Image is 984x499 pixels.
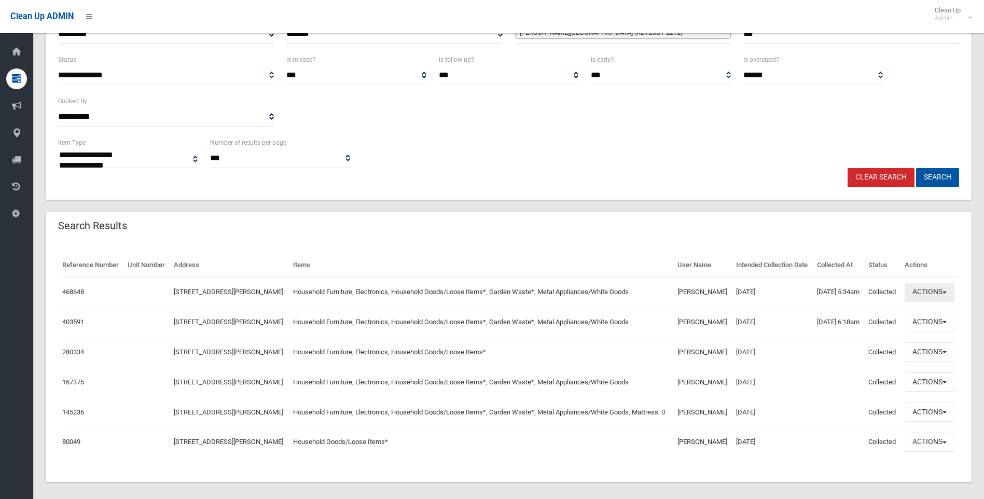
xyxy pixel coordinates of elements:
[813,307,864,337] td: [DATE] 6:18am
[732,337,813,367] td: [DATE]
[289,427,673,456] td: Household Goods/Loose Items*
[123,254,170,277] th: Unit Number
[673,337,732,367] td: [PERSON_NAME]
[673,254,732,277] th: User Name
[916,168,959,187] button: Search
[732,277,813,307] td: [DATE]
[864,337,900,367] td: Collected
[289,307,673,337] td: Household Furniture, Electronics, Household Goods/Loose Items*, Garden Waste*, Metal Appliances/W...
[905,403,954,422] button: Actions
[732,397,813,427] td: [DATE]
[930,6,971,22] span: Clean Up
[732,254,813,277] th: Intended Collection Date
[732,427,813,456] td: [DATE]
[439,54,474,65] label: Is follow up?
[864,397,900,427] td: Collected
[62,438,80,446] a: 80049
[864,307,900,337] td: Collected
[900,254,959,277] th: Actions
[591,54,614,65] label: Is early?
[62,288,84,296] a: 468648
[58,254,123,277] th: Reference Number
[673,307,732,337] td: [PERSON_NAME]
[174,378,283,386] a: [STREET_ADDRESS][PERSON_NAME]
[62,348,84,356] a: 280334
[62,378,84,386] a: 167375
[289,277,673,307] td: Household Furniture, Electronics, Household Goods/Loose Items*, Garden Waste*, Metal Appliances/W...
[673,277,732,307] td: [PERSON_NAME]
[732,367,813,397] td: [DATE]
[58,95,87,107] label: Booked By
[905,283,954,302] button: Actions
[813,254,864,277] th: Collected At
[174,438,283,446] a: [STREET_ADDRESS][PERSON_NAME]
[174,348,283,356] a: [STREET_ADDRESS][PERSON_NAME]
[58,54,76,65] label: Status
[673,367,732,397] td: [PERSON_NAME]
[905,372,954,392] button: Actions
[210,137,286,148] label: Number of results per page
[848,168,914,187] a: Clear Search
[905,313,954,332] button: Actions
[286,54,316,65] label: Is missed?
[62,318,84,326] a: 403591
[935,14,961,22] small: Admin
[743,54,779,65] label: Is oversized?
[864,367,900,397] td: Collected
[289,367,673,397] td: Household Furniture, Electronics, Household Goods/Loose Items*, Garden Waste*, Metal Appliances/W...
[289,397,673,427] td: Household Furniture, Electronics, Household Goods/Loose Items*, Garden Waste*, Metal Appliances/W...
[10,11,74,21] span: Clean Up ADMIN
[864,427,900,456] td: Collected
[289,254,673,277] th: Items
[289,337,673,367] td: Household Furniture, Electronics, Household Goods/Loose Items*
[62,408,84,416] a: 145236
[732,307,813,337] td: [DATE]
[673,397,732,427] td: [PERSON_NAME]
[58,137,86,148] label: Item Type
[174,318,283,326] a: [STREET_ADDRESS][PERSON_NAME]
[864,254,900,277] th: Status
[905,342,954,362] button: Actions
[813,277,864,307] td: [DATE] 5:34am
[174,288,283,296] a: [STREET_ADDRESS][PERSON_NAME]
[174,408,283,416] a: [STREET_ADDRESS][PERSON_NAME]
[673,427,732,456] td: [PERSON_NAME]
[170,254,289,277] th: Address
[864,277,900,307] td: Collected
[46,216,140,236] header: Search Results
[905,433,954,452] button: Actions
